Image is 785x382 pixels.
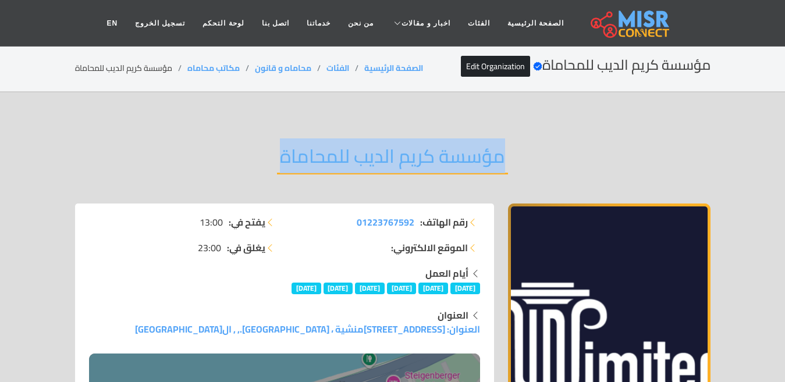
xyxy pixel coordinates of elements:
span: [DATE] [355,283,385,294]
a: من نحن [339,12,382,34]
span: 01223767592 [357,213,414,231]
a: خدماتنا [298,12,339,34]
span: اخبار و مقالات [402,18,450,28]
span: [DATE] [418,283,448,294]
h2: مؤسسة كريم الديب للمحاماة [277,145,508,174]
a: الفئات [459,12,499,34]
a: الصفحة الرئيسية [364,60,423,76]
strong: أيام العمل [425,265,468,282]
a: 01223767592 [357,215,414,229]
strong: يغلق في: [227,241,265,255]
a: الصفحة الرئيسية [499,12,573,34]
span: [DATE] [450,283,480,294]
a: EN [98,12,126,34]
span: [DATE] [324,283,353,294]
strong: رقم الهاتف: [420,215,468,229]
li: مؤسسة كريم الديب للمحاماة [75,62,187,74]
a: لوحة التحكم [194,12,253,34]
strong: الموقع الالكتروني: [391,241,468,255]
span: 13:00 [200,215,223,229]
a: الفئات [326,60,349,76]
strong: العنوان [438,306,468,324]
a: اخبار و مقالات [382,12,459,34]
strong: يفتح في: [229,215,265,229]
h2: مؤسسة كريم الديب للمحاماة [461,57,711,74]
img: main.misr_connect [591,9,669,38]
span: [DATE] [387,283,417,294]
a: اتصل بنا [253,12,298,34]
a: مكاتب محاماه [187,60,240,76]
a: محاماه و قانون [255,60,311,76]
svg: Verified account [533,62,542,71]
a: Edit Organization [461,56,530,77]
span: 23:00 [198,241,221,255]
a: تسجيل الخروج [126,12,194,34]
span: [DATE] [292,283,321,294]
